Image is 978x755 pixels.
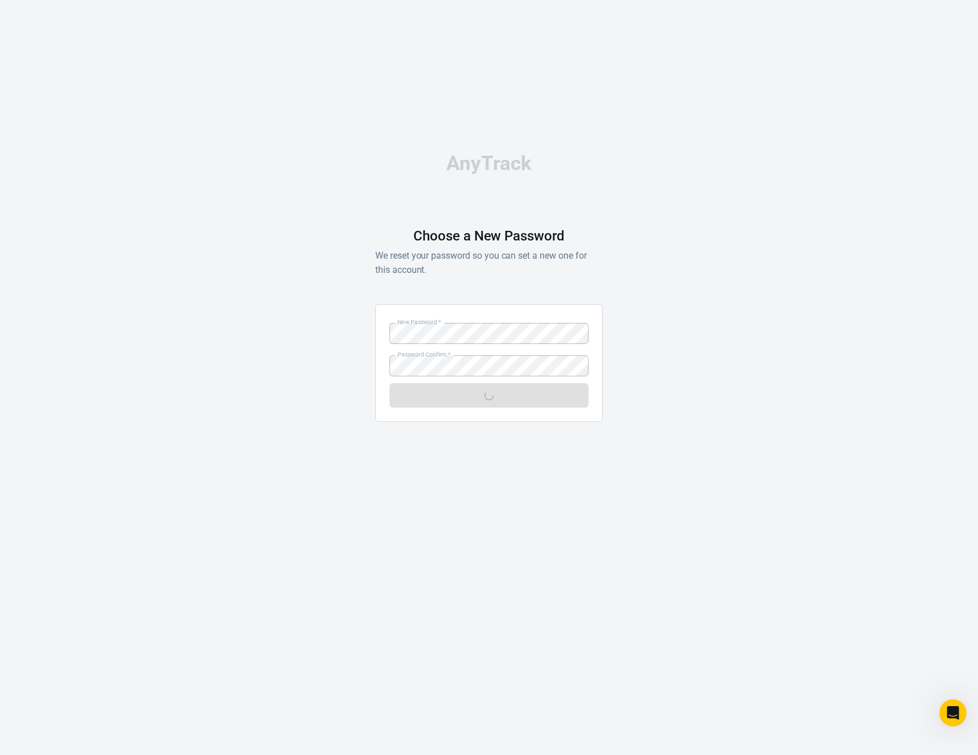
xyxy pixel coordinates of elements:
p: We reset your password so you can set a new one for this account. [375,248,603,277]
iframe: Intercom live chat [939,699,967,727]
h1: Choose a New Password [413,228,565,244]
label: New Password [397,318,441,326]
div: AnyTrack [375,154,603,173]
label: Password Confirm [397,350,450,359]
